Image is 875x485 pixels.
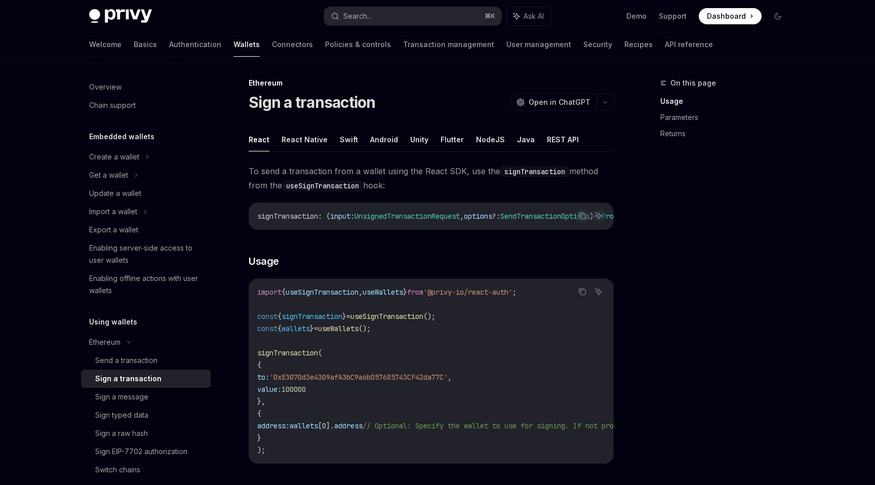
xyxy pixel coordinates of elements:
div: Chain support [89,99,136,111]
button: Search...⌘K [324,7,501,25]
button: Open in ChatGPT [510,94,596,111]
span: value: [257,385,282,394]
code: signTransaction [500,166,569,177]
div: Sign a message [95,391,148,403]
div: Sign a raw hash [95,427,148,439]
h5: Embedded wallets [89,131,154,143]
button: Ask AI [506,7,551,25]
span: wallets [282,324,310,333]
h1: Sign a transaction [249,93,376,111]
span: useSignTransaction [286,288,359,297]
a: Sign EIP-7702 authorization [81,442,211,461]
div: Ethereum [249,78,614,88]
span: 0 [322,421,326,430]
span: const [257,324,277,333]
span: { [257,409,261,418]
a: Demo [626,11,647,21]
a: Returns [660,126,794,142]
button: Copy the contents from the code block [576,209,589,222]
span: '0xE3070d3e4309afA3bC9a6b057685743CF42da77C' [269,373,448,382]
a: Welcome [89,32,122,57]
a: API reference [665,32,713,57]
button: Toggle dark mode [770,8,786,24]
span: : ( [318,212,330,221]
a: Recipes [624,32,653,57]
a: Enabling offline actions with user wallets [81,269,211,300]
button: Copy the contents from the code block [576,285,589,298]
div: Enabling server-side access to user wallets [89,242,205,266]
span: '@privy-io/react-auth' [423,288,512,297]
span: import [257,288,282,297]
button: Flutter [441,128,464,151]
a: Sign a raw hash [81,424,211,442]
span: ]. [326,421,334,430]
a: Wallets [233,32,260,57]
button: NodeJS [476,128,505,151]
div: Switch chains [95,464,140,476]
div: Get a wallet [89,169,128,181]
button: Ask AI [592,285,605,298]
button: Unity [410,128,428,151]
span: On this page [670,77,716,89]
span: input [330,212,350,221]
span: Ask AI [524,11,544,21]
button: Ask AI [592,209,605,222]
a: Send a transaction [81,351,211,370]
span: Open in ChatGPT [529,97,590,107]
a: Sign a message [81,388,211,406]
span: UnsignedTransactionRequest [354,212,460,221]
div: Send a transaction [95,354,157,367]
div: Sign EIP-7702 authorization [95,446,187,458]
span: [ [318,421,322,430]
div: Create a wallet [89,151,139,163]
a: Update a wallet [81,184,211,203]
span: useWallets [363,288,403,297]
button: Android [370,128,398,151]
span: { [257,360,261,370]
span: = [346,312,350,321]
button: React Native [282,128,328,151]
a: Chain support [81,96,211,114]
span: const [257,312,277,321]
a: Connectors [272,32,313,57]
div: Export a wallet [89,224,138,236]
span: Usage [249,254,279,268]
a: Switch chains [81,461,211,479]
span: useWallets [318,324,359,333]
a: Overview [81,78,211,96]
span: : [350,212,354,221]
span: Dashboard [707,11,746,21]
a: Export a wallet [81,221,211,239]
span: 100000 [282,385,306,394]
span: (); [359,324,371,333]
a: Policies & controls [325,32,391,57]
span: } [342,312,346,321]
span: To send a transaction from a wallet using the React SDK, use the method from the hook: [249,164,614,192]
span: // Optional: Specify the wallet to use for signing. If not provided, the first wallet will be used. [363,421,764,430]
span: address: [257,421,290,430]
button: REST API [547,128,579,151]
a: Transaction management [403,32,494,57]
div: Ethereum [89,336,121,348]
a: Enabling server-side access to user wallets [81,239,211,269]
span: (); [423,312,435,321]
a: Sign a transaction [81,370,211,388]
span: from [407,288,423,297]
div: Sign a transaction [95,373,162,385]
span: ⌘ K [485,12,495,20]
a: Basics [134,32,157,57]
div: Sign typed data [95,409,148,421]
div: Import a wallet [89,206,137,218]
div: Enabling offline actions with user wallets [89,272,205,297]
span: = [314,324,318,333]
div: Update a wallet [89,187,141,199]
span: options [464,212,492,221]
span: SendTransactionOptions [500,212,589,221]
a: Security [583,32,612,57]
span: ; [512,288,516,297]
span: useSignTransaction [350,312,423,321]
span: signTransaction [257,212,318,221]
span: , [448,373,452,382]
div: Overview [89,81,122,93]
div: Search... [343,10,372,22]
